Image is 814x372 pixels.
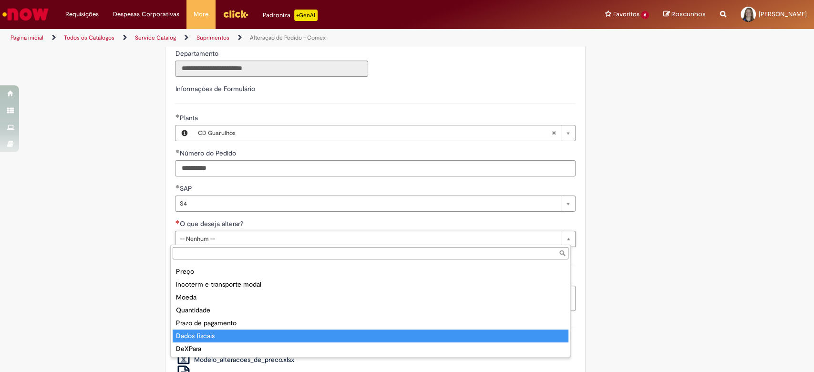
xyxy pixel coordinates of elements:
[173,342,568,355] div: DeXPara
[173,278,568,291] div: Incoterm e transporte modal
[173,304,568,317] div: Quantidade
[173,265,568,278] div: Preço
[173,291,568,304] div: Moeda
[171,261,570,357] ul: O que deseja alterar?
[173,330,568,342] div: Dados fiscais
[173,317,568,330] div: Prazo de pagamento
